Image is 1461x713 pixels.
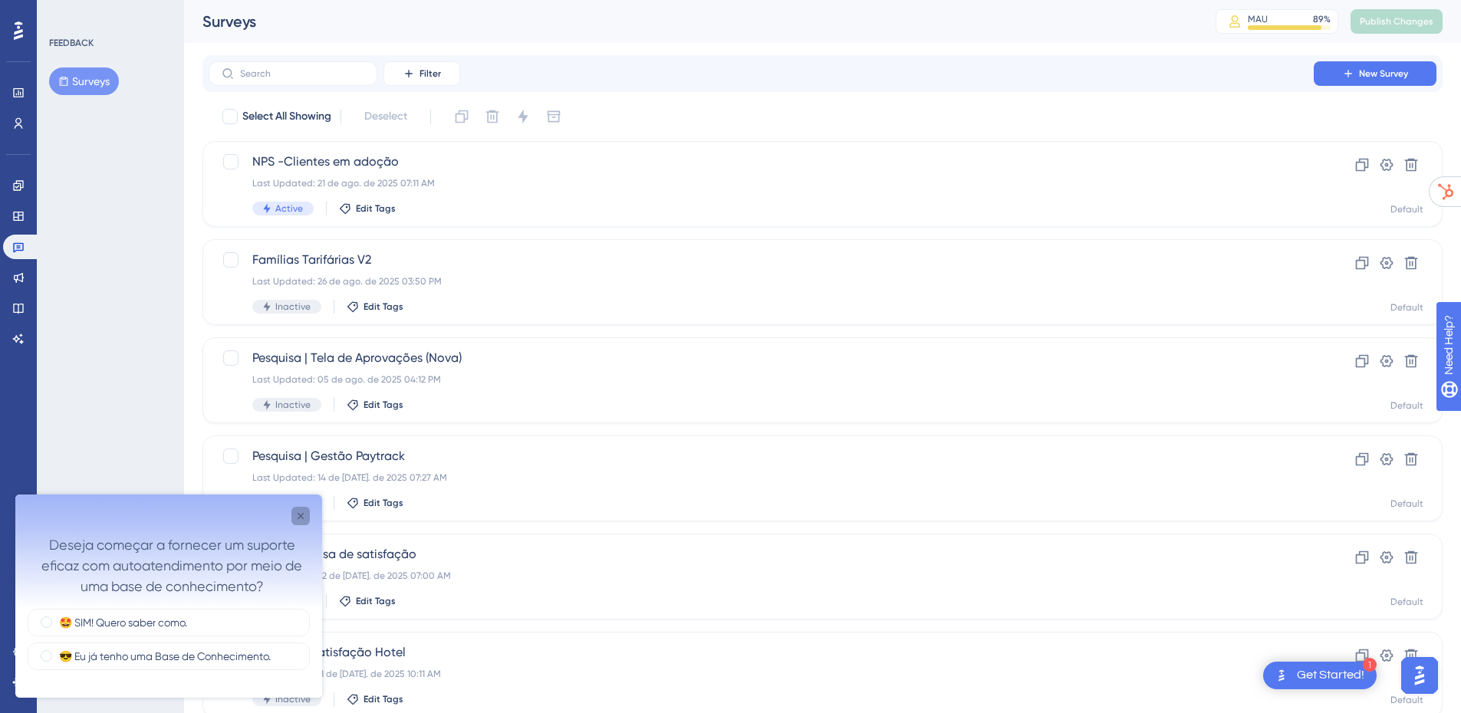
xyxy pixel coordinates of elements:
[252,373,1270,386] div: Last Updated: 05 de ago. de 2025 04:12 PM
[1360,15,1433,28] span: Publish Changes
[356,595,396,607] span: Edit Tags
[1313,13,1331,25] div: 89 %
[252,447,1270,465] span: Pesquisa | Gestão Paytrack
[1297,667,1364,684] div: Get Started!
[364,107,407,126] span: Deselect
[1397,652,1443,698] iframe: UserGuiding AI Assistant Launcher
[347,693,403,705] button: Edit Tags
[1359,67,1408,80] span: New Survey
[1263,662,1377,689] div: Open Get Started! checklist, remaining modules: 1
[1390,399,1423,412] div: Default
[202,11,1177,32] div: Surveys
[1314,61,1436,86] button: New Survey
[252,275,1270,287] div: Last Updated: 26 de ago. de 2025 03:50 PM
[356,202,396,215] span: Edit Tags
[252,668,1270,680] div: Last Updated: 11 de [DATE]. de 2025 10:11 AM
[36,4,96,22] span: Need Help?
[1390,498,1423,510] div: Default
[252,545,1270,563] span: NPS - Pesquisa de satisfação
[347,301,403,313] button: Edit Tags
[364,301,403,313] span: Edit Tags
[252,251,1270,269] span: Famílias Tarifárias V2
[347,399,403,411] button: Edit Tags
[275,399,311,411] span: Inactive
[383,61,460,86] button: Filter
[1390,694,1423,706] div: Default
[339,202,396,215] button: Edit Tags
[252,349,1270,367] span: Pesquisa | Tela de Aprovações (Nova)
[1390,203,1423,215] div: Default
[1363,658,1377,672] div: 1
[15,495,322,698] iframe: UserGuiding Survey
[364,693,403,705] span: Edit Tags
[1351,9,1443,34] button: Publish Changes
[350,103,421,130] button: Deselect
[339,595,396,607] button: Edit Tags
[242,107,331,126] span: Select All Showing
[347,497,403,509] button: Edit Tags
[275,301,311,313] span: Inactive
[1248,13,1268,25] div: MAU
[252,153,1270,171] span: NPS -Clientes em adoção
[1272,666,1291,685] img: launcher-image-alternative-text
[275,202,303,215] span: Active
[240,68,364,79] input: Search
[364,399,403,411] span: Edit Tags
[49,37,94,49] div: FEEDBACK
[252,177,1270,189] div: Last Updated: 21 de ago. de 2025 07:11 AM
[1390,596,1423,608] div: Default
[49,67,119,95] button: Surveys
[275,693,311,705] span: Inactive
[1390,301,1423,314] div: Default
[364,497,403,509] span: Edit Tags
[252,570,1270,582] div: Last Updated: 22 de [DATE]. de 2025 07:00 AM
[252,472,1270,484] div: Last Updated: 14 de [DATE]. de 2025 07:27 AM
[252,643,1270,662] span: Pesquisa | Satisfação Hotel
[420,67,441,80] span: Filter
